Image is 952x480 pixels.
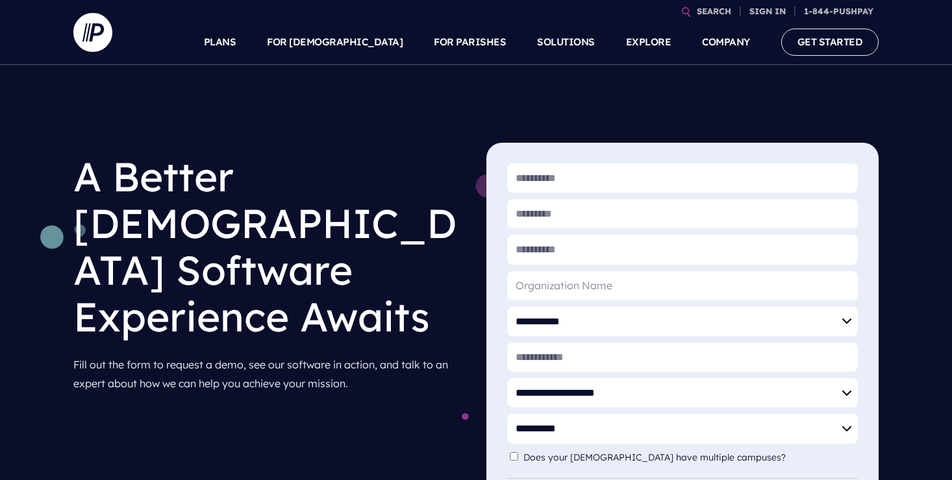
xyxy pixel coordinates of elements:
label: Does your [DEMOGRAPHIC_DATA] have multiple campuses? [523,452,792,463]
a: FOR [DEMOGRAPHIC_DATA] [267,19,403,65]
a: FOR PARISHES [434,19,506,65]
a: GET STARTED [781,29,879,55]
p: Fill out the form to request a demo, see our software in action, and talk to an expert about how ... [73,350,466,398]
a: SOLUTIONS [537,19,595,65]
a: PLANS [204,19,236,65]
h1: A Better [DEMOGRAPHIC_DATA] Software Experience Awaits [73,143,466,350]
a: COMPANY [702,19,750,65]
a: EXPLORE [626,19,671,65]
input: Organization Name [507,271,858,300]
